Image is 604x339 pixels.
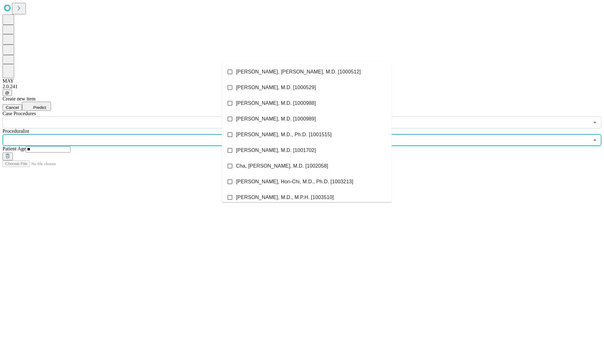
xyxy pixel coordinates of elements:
[590,118,599,127] button: Open
[236,194,334,201] span: [PERSON_NAME], M.D., M.P.H. [1003510]
[3,104,22,111] button: Cancel
[3,111,36,116] span: Scheduled Procedure
[22,102,51,111] button: Predict
[3,78,601,84] div: MAY
[236,115,316,123] span: [PERSON_NAME], M.D. [1000989]
[236,178,353,186] span: [PERSON_NAME], Hon-Chi, M.D., Ph.D. [1003213]
[3,146,26,151] span: Patient Age
[236,84,316,91] span: [PERSON_NAME], M.D. [1000529]
[236,100,316,107] span: [PERSON_NAME], M.D. [1000988]
[3,128,29,134] span: Proceduralist
[236,131,332,138] span: [PERSON_NAME], M.D., Ph.D. [1001515]
[236,68,361,76] span: [PERSON_NAME], [PERSON_NAME], M.D. [1000512]
[236,162,328,170] span: Cha, [PERSON_NAME], M.D. [1002058]
[3,96,36,101] span: Create new item
[236,147,316,154] span: [PERSON_NAME], M.D. [1001702]
[590,136,599,144] button: Close
[3,84,601,89] div: 2.0.241
[6,105,19,110] span: Cancel
[33,105,46,110] span: Predict
[5,90,9,95] span: @
[3,89,12,96] button: @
